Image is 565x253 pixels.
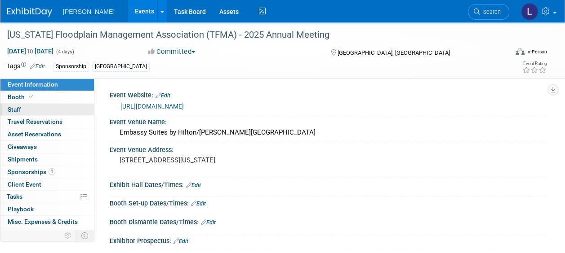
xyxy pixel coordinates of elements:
div: Event Rating [522,61,547,66]
a: Giveaways [0,141,94,153]
div: [US_STATE] Floodplain Management Association (TFMA) - 2025 Annual Meeting [4,27,501,43]
a: Misc. Expenses & Credits [0,216,94,228]
span: 1 [49,168,55,175]
div: Event Venue Name: [110,115,547,126]
a: Tasks [0,191,94,203]
a: Edit [186,182,201,188]
td: Tags [7,61,45,72]
a: Booth [0,91,94,103]
a: Edit [191,201,206,207]
i: Booth reservation complete [29,94,33,99]
span: Travel Reservations [8,118,62,125]
div: Booth Set-up Dates/Times: [110,196,547,208]
div: Event Website: [110,88,547,100]
a: Playbook [0,203,94,215]
div: Event Venue Address: [110,143,547,154]
div: Exhibitor Prospectus: [110,234,547,246]
img: ExhibitDay [7,8,52,17]
a: Sponsorships1 [0,166,94,178]
td: Personalize Event Tab Strip [60,230,76,241]
a: Event Information [0,79,94,91]
span: Search [480,9,501,15]
a: Edit [174,238,188,244]
span: [PERSON_NAME] [63,8,115,15]
a: Search [468,4,509,20]
img: Lindsey Wolanczyk [521,3,538,20]
div: [GEOGRAPHIC_DATA] [92,62,150,71]
a: Staff [0,104,94,116]
span: Asset Reservations [8,131,61,138]
button: Committed [145,47,199,57]
span: (4 days) [55,49,74,55]
span: to [26,48,35,55]
a: Edit [201,219,216,226]
div: Booth Dismantle Dates/Times: [110,215,547,227]
a: Edit [156,92,170,99]
span: Staff [8,106,21,113]
span: Playbook [8,205,34,213]
span: Shipments [8,156,38,163]
span: Misc. Expenses & Credits [8,218,78,225]
div: In-Person [526,48,547,55]
a: Travel Reservations [0,116,94,128]
span: [DATE] [DATE] [7,47,54,55]
td: Toggle Event Tabs [76,230,94,241]
div: Event Format [468,47,547,60]
div: Sponsorship [53,62,89,71]
a: Client Event [0,179,94,191]
pre: [STREET_ADDRESS][US_STATE] [120,156,282,164]
div: Exhibit Hall Dates/Times: [110,178,547,190]
a: Shipments [0,153,94,166]
span: Giveaways [8,143,37,150]
span: [GEOGRAPHIC_DATA], [GEOGRAPHIC_DATA] [338,49,450,56]
span: Event Information [8,81,58,88]
a: [URL][DOMAIN_NAME] [120,103,184,110]
span: Client Event [8,181,41,188]
div: Embassy Suites by Hilton/[PERSON_NAME][GEOGRAPHIC_DATA] [116,126,540,140]
img: Format-Inperson.png [516,48,525,55]
a: Edit [30,63,45,70]
span: Tasks [7,193,22,200]
a: Asset Reservations [0,128,94,140]
span: Sponsorships [8,168,55,175]
span: Booth [8,93,35,100]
